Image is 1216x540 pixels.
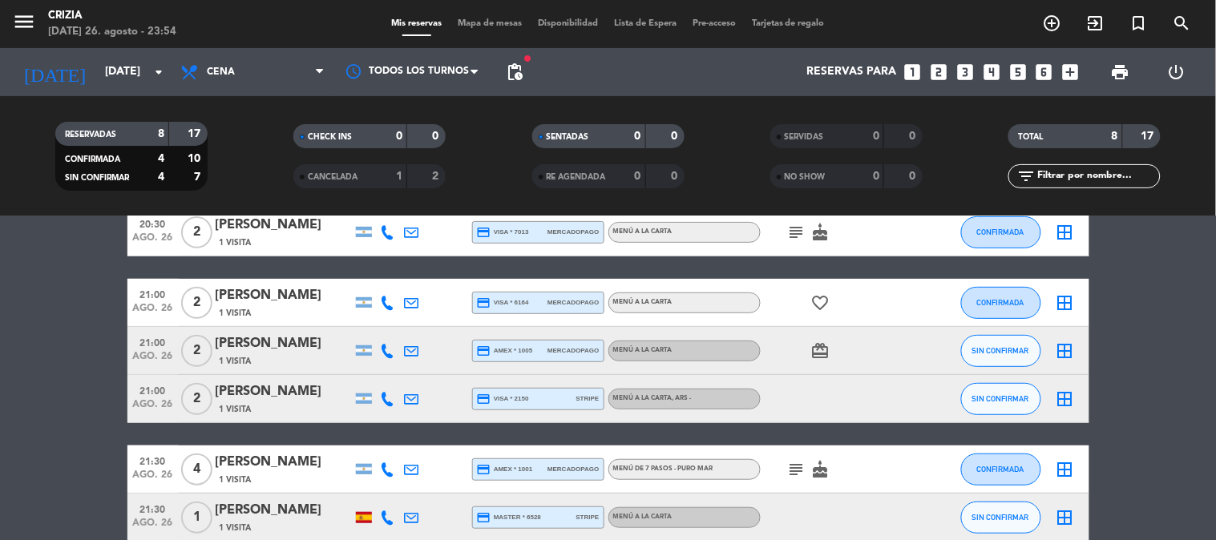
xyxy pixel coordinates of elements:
i: border_all [1056,223,1075,242]
span: ago. 26 [133,518,173,536]
i: menu [12,10,36,34]
div: [PERSON_NAME] [216,333,352,354]
span: CONFIRMADA [65,155,120,163]
span: 21:00 [133,332,173,351]
span: 20:30 [133,214,173,232]
span: RESERVADAS [65,131,116,139]
strong: 17 [1141,131,1157,142]
i: border_all [1056,293,1075,312]
span: 2 [181,216,212,248]
button: CONFIRMADA [961,287,1041,319]
button: menu [12,10,36,39]
span: MENÚ A LA CARTA [613,347,673,353]
span: CONFIRMADA [977,228,1024,236]
strong: 1 [396,171,402,182]
span: Pre-acceso [685,19,744,28]
i: looks_two [928,62,949,83]
span: CONFIRMADA [977,298,1024,307]
span: 21:30 [133,451,173,469]
span: SIN CONFIRMAR [972,346,1029,355]
span: Cena [207,66,235,78]
button: SIN CONFIRMAR [961,383,1041,415]
strong: 4 [158,153,164,164]
span: ago. 26 [133,399,173,417]
strong: 0 [671,131,681,142]
i: arrow_drop_down [149,62,168,82]
button: SIN CONFIRMAR [961,502,1041,534]
span: 1 Visita [220,522,252,534]
i: add_circle_outline [1043,14,1062,33]
div: Crizia [48,8,176,24]
span: 1 Visita [220,403,252,416]
i: power_settings_new [1166,62,1186,82]
i: subject [787,460,806,479]
div: LOG OUT [1149,48,1204,96]
strong: 0 [635,171,641,182]
span: MENÚ DE 7 PASOS - PURO MAR [613,465,713,472]
i: credit_card [477,225,491,240]
strong: 0 [671,171,681,182]
span: ago. 26 [133,351,173,369]
strong: 2 [433,171,442,182]
span: , ARS - [673,395,692,401]
strong: 0 [635,131,641,142]
i: [DATE] [12,54,97,90]
i: looks_one [902,62,923,83]
i: border_all [1056,508,1075,527]
span: Mapa de mesas [450,19,530,28]
i: border_all [1056,460,1075,479]
span: visa * 7013 [477,225,529,240]
span: Disponibilidad [530,19,606,28]
i: card_giftcard [811,341,830,361]
i: cake [811,223,830,242]
span: CONFIRMADA [977,465,1024,474]
i: turned_in_not [1129,14,1149,33]
i: filter_list [1016,167,1036,186]
span: 1 Visita [220,474,252,486]
button: CONFIRMADA [961,216,1041,248]
span: stripe [576,393,600,404]
span: SIN CONFIRMAR [972,394,1029,403]
strong: 8 [1112,131,1118,142]
span: MENÚ A LA CARTA [613,514,673,520]
strong: 8 [158,128,164,139]
i: border_all [1056,341,1075,361]
div: [PERSON_NAME] [216,452,352,473]
i: looks_5 [1008,62,1028,83]
i: favorite_border [811,293,830,312]
span: 4 [181,453,212,486]
span: ago. 26 [133,232,173,251]
i: credit_card [477,344,491,358]
span: 2 [181,287,212,319]
span: Mis reservas [383,19,450,28]
strong: 0 [873,131,879,142]
i: add_box [1060,62,1081,83]
span: 2 [181,383,212,415]
span: mercadopago [547,345,599,356]
span: Lista de Espera [606,19,685,28]
strong: 0 [909,171,919,182]
button: SIN CONFIRMAR [961,335,1041,367]
strong: 7 [194,171,204,183]
span: 1 Visita [220,307,252,320]
span: SERVIDAS [785,133,824,141]
div: [PERSON_NAME] [216,500,352,521]
span: CANCELADA [308,173,358,181]
i: search [1173,14,1192,33]
span: MENÚ A LA CARTA [613,299,673,305]
input: Filtrar por nombre... [1036,167,1160,185]
i: border_all [1056,389,1075,409]
span: SENTADAS [547,133,589,141]
span: Tarjetas de regalo [744,19,833,28]
span: Reservas para [806,66,896,79]
i: looks_3 [955,62,976,83]
span: stripe [576,512,600,522]
span: SIN CONFIRMAR [65,174,129,182]
span: 1 Visita [220,236,252,249]
i: credit_card [477,392,491,406]
span: ago. 26 [133,303,173,321]
span: MENÚ A LA CARTA [613,228,673,235]
span: 1 [181,502,212,534]
div: [DATE] 26. agosto - 23:54 [48,24,176,40]
strong: 17 [188,128,204,139]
